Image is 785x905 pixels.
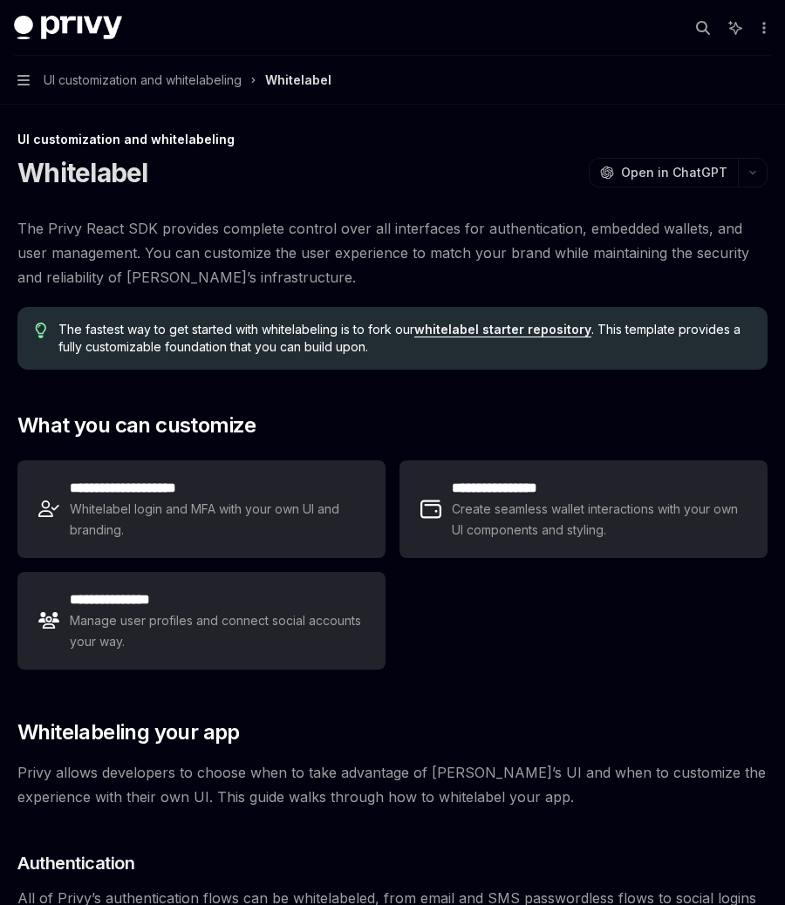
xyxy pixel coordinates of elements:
[17,760,768,809] span: Privy allows developers to choose when to take advantage of [PERSON_NAME]’s UI and when to custom...
[58,321,750,356] span: The fastest way to get started with whitelabeling is to fork our . This template provides a fully...
[17,216,768,289] span: The Privy React SDK provides complete control over all interfaces for authentication, embedded wa...
[35,323,47,338] svg: Tip
[17,572,386,670] a: **** **** *****Manage user profiles and connect social accounts your way.
[399,460,768,558] a: **** **** **** *Create seamless wallet interactions with your own UI components and styling.
[589,158,738,187] button: Open in ChatGPT
[17,718,240,746] span: Whitelabeling your app
[265,70,331,91] div: Whitelabel
[414,322,591,337] a: whitelabel starter repository
[17,412,256,439] span: What you can customize
[14,16,122,40] img: dark logo
[621,164,727,181] span: Open in ChatGPT
[17,131,768,148] div: UI customization and whitelabeling
[452,499,747,541] span: Create seamless wallet interactions with your own UI components and styling.
[70,610,365,652] span: Manage user profiles and connect social accounts your way.
[17,851,134,875] span: Authentication
[754,16,771,40] button: More actions
[17,157,148,188] h1: Whitelabel
[70,499,365,541] span: Whitelabel login and MFA with your own UI and branding.
[44,70,242,91] span: UI customization and whitelabeling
